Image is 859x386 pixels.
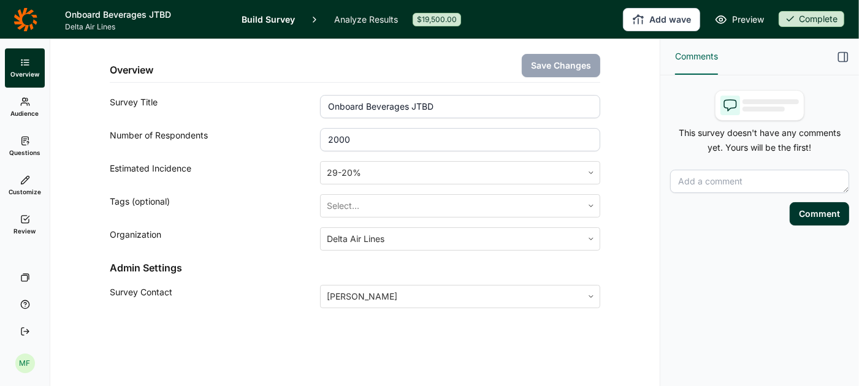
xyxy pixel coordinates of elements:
p: This survey doesn't have any comments yet. Yours will be the first! [670,126,849,155]
div: Organization [110,227,320,251]
span: Review [14,227,36,235]
span: Questions [9,148,40,157]
a: Preview [715,12,764,27]
a: Questions [5,127,45,166]
button: Comments [675,39,718,75]
a: Audience [5,88,45,127]
input: 1000 [320,128,600,151]
span: Overview [10,70,39,78]
div: Survey Contact [110,285,320,308]
div: $19,500.00 [413,13,461,26]
button: Add wave [623,8,700,31]
div: Tags (optional) [110,194,320,218]
div: Number of Respondents [110,128,320,151]
span: Delta Air Lines [65,22,227,32]
input: ex: Package testing study [320,95,600,118]
span: Preview [732,12,764,27]
span: Comments [675,49,718,64]
button: Save Changes [522,54,600,77]
a: Review [5,205,45,244]
a: Customize [5,166,45,205]
div: Survey Title [110,95,320,118]
h2: Overview [110,62,153,77]
div: Estimated Incidence [110,161,320,184]
div: MF [15,354,35,373]
div: Complete [779,11,844,27]
button: Comment [790,202,849,225]
h1: Onboard Beverages JTBD [65,7,227,22]
span: Audience [11,109,39,118]
span: Customize [9,187,41,196]
button: Complete [779,11,844,28]
h2: Admin Settings [110,260,600,275]
a: Overview [5,48,45,88]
